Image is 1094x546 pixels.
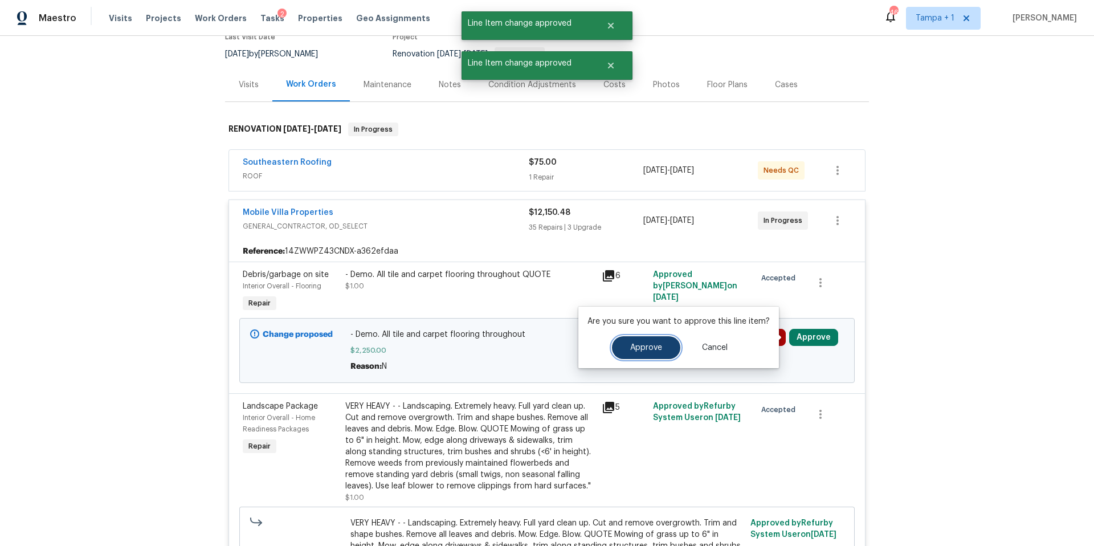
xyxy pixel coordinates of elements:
[496,51,544,58] span: In Progress
[670,166,694,174] span: [DATE]
[345,283,364,290] span: $1.00
[345,401,595,492] div: VERY HEAVY - - Landscaping. Extremely heavy. Full yard clean up. Cut and remove overgrowth. Trim ...
[243,246,285,257] b: Reference:
[653,79,680,91] div: Photos
[243,402,318,410] span: Landscape Package
[283,125,311,133] span: [DATE]
[529,209,570,217] span: $12,150.48
[225,47,332,61] div: by [PERSON_NAME]
[393,50,545,58] span: Renovation
[345,269,595,280] div: - Demo. All tile and carpet flooring throughout QUOTE
[715,414,741,422] span: [DATE]
[364,79,411,91] div: Maintenance
[298,13,342,24] span: Properties
[314,125,341,133] span: [DATE]
[243,271,329,279] span: Debris/garbage on site
[195,13,247,24] span: Work Orders
[239,79,259,91] div: Visits
[146,13,181,24] span: Projects
[702,344,728,352] span: Cancel
[109,13,132,24] span: Visits
[653,402,741,422] span: Approved by Refurby System User on
[350,345,744,356] span: $2,250.00
[225,34,275,40] span: Last Visit Date
[602,269,646,283] div: 6
[277,9,287,20] div: 2
[462,11,592,35] span: Line Item change approved
[889,7,897,18] div: 46
[789,329,838,346] button: Approve
[243,283,321,290] span: Interior Overall - Flooring
[462,51,592,75] span: Line Item change approved
[349,124,397,135] span: In Progress
[670,217,694,225] span: [DATE]
[283,125,341,133] span: -
[244,298,275,309] span: Repair
[643,166,667,174] span: [DATE]
[393,34,418,40] span: Project
[228,123,341,136] h6: RENOVATION
[612,336,680,359] button: Approve
[243,158,332,166] a: Southeastern Roofing
[630,344,662,352] span: Approve
[529,222,643,233] div: 35 Repairs | 3 Upgrade
[529,158,557,166] span: $75.00
[437,50,488,58] span: -
[243,209,333,217] a: Mobile Villa Properties
[488,79,576,91] div: Condition Adjustments
[464,50,488,58] span: [DATE]
[684,336,746,359] button: Cancel
[653,294,679,301] span: [DATE]
[243,414,315,433] span: Interior Overall - Home Readiness Packages
[592,54,630,77] button: Close
[592,14,630,37] button: Close
[437,50,461,58] span: [DATE]
[761,404,800,415] span: Accepted
[244,441,275,452] span: Repair
[243,221,529,232] span: GENERAL_CONTRACTOR, OD_SELECT
[916,13,954,24] span: Tampa + 1
[350,362,382,370] span: Reason:
[382,362,387,370] span: N
[643,215,694,226] span: -
[750,519,836,539] span: Approved by Refurby System User on
[286,79,336,90] div: Work Orders
[643,217,667,225] span: [DATE]
[653,271,737,301] span: Approved by [PERSON_NAME] on
[761,272,800,284] span: Accepted
[263,331,333,339] b: Change proposed
[243,170,529,182] span: ROOF
[707,79,748,91] div: Floor Plans
[356,13,430,24] span: Geo Assignments
[260,14,284,22] span: Tasks
[764,165,803,176] span: Needs QC
[529,172,643,183] div: 1 Repair
[1008,13,1077,24] span: [PERSON_NAME]
[225,50,249,58] span: [DATE]
[345,494,364,501] span: $1.00
[229,241,865,262] div: 14ZWWPZ43CNDX-a362efdaa
[587,316,770,327] p: Are you sure you want to approve this line item?
[350,329,744,340] span: - Demo. All tile and carpet flooring throughout
[225,111,869,148] div: RENOVATION [DATE]-[DATE]In Progress
[439,79,461,91] div: Notes
[764,215,807,226] span: In Progress
[811,531,836,539] span: [DATE]
[603,79,626,91] div: Costs
[39,13,76,24] span: Maestro
[775,79,798,91] div: Cases
[643,165,694,176] span: -
[602,401,646,414] div: 5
